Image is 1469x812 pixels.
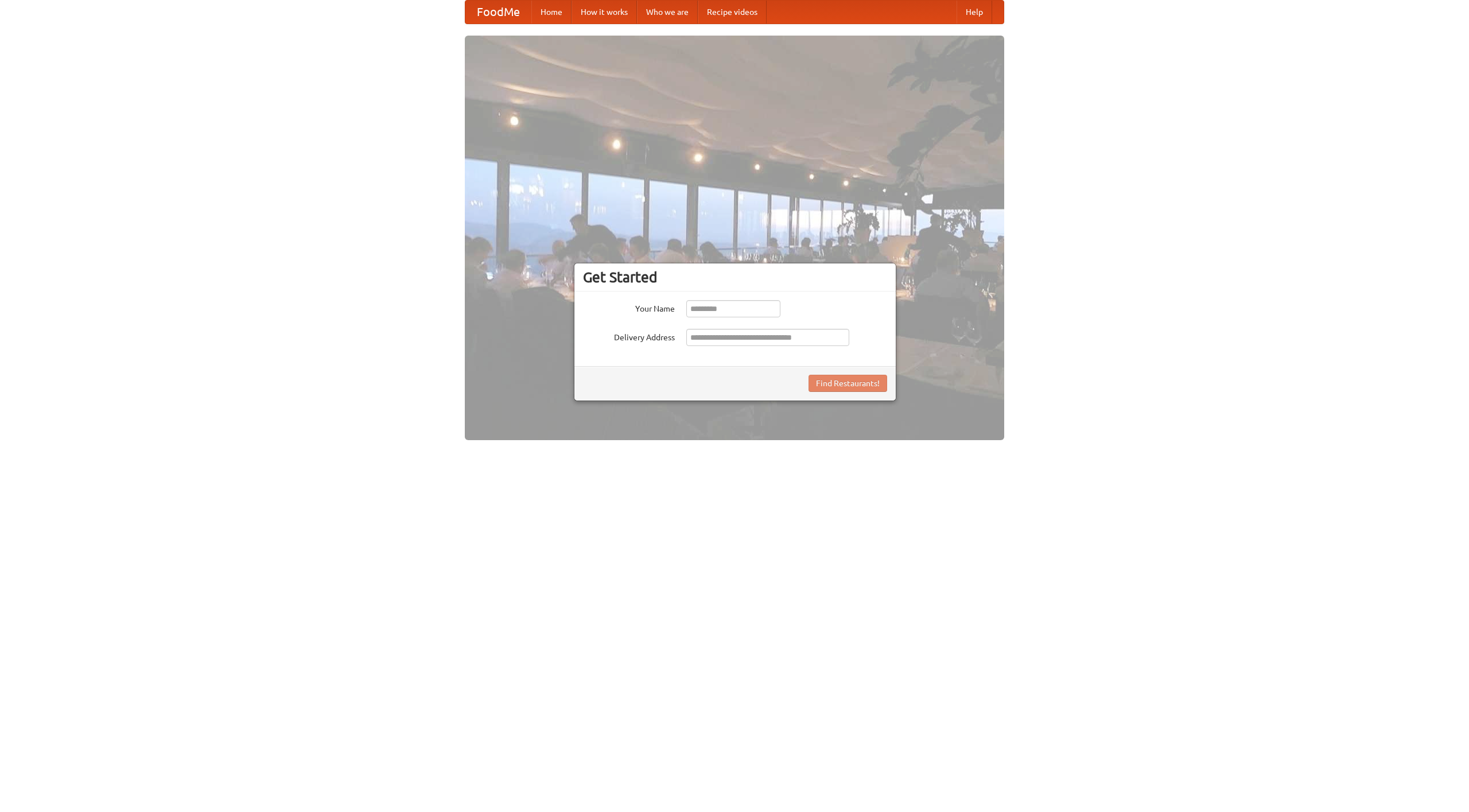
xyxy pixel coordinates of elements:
a: Who we are [637,1,698,24]
a: How it works [572,1,637,24]
button: Find Restaurants! [809,375,887,392]
a: Home [531,1,572,24]
a: FoodMe [465,1,531,24]
a: Recipe videos [698,1,767,24]
label: Delivery Address [583,329,675,343]
h3: Get Started [583,269,887,286]
label: Your Name [583,300,675,314]
a: Help [957,1,992,24]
